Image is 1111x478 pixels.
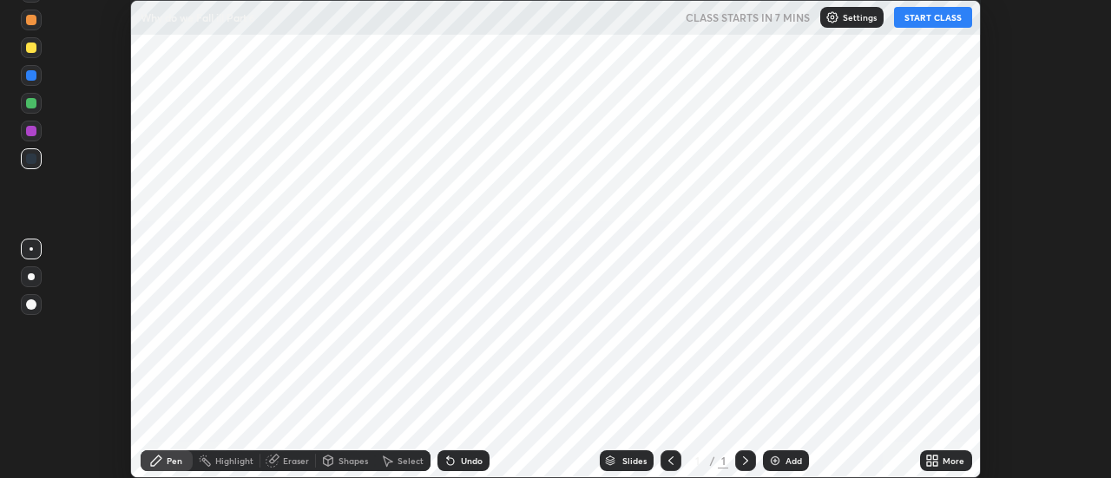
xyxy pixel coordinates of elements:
div: Add [786,456,802,465]
div: Slides [622,456,647,465]
div: 1 [688,455,706,466]
div: Select [398,456,424,465]
div: 1 [718,453,728,468]
img: class-settings-icons [825,10,839,24]
img: add-slide-button [768,454,782,468]
div: Shapes [339,456,368,465]
div: Undo [461,456,483,465]
div: Eraser [283,456,309,465]
h5: CLASS STARTS IN 7 MINS [686,10,810,25]
div: Pen [167,456,182,465]
div: More [943,456,964,465]
p: Why do we Fall ill Part 6 [141,10,255,24]
div: / [709,455,714,466]
div: Highlight [215,456,253,465]
p: Settings [843,13,877,22]
button: START CLASS [894,7,972,28]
